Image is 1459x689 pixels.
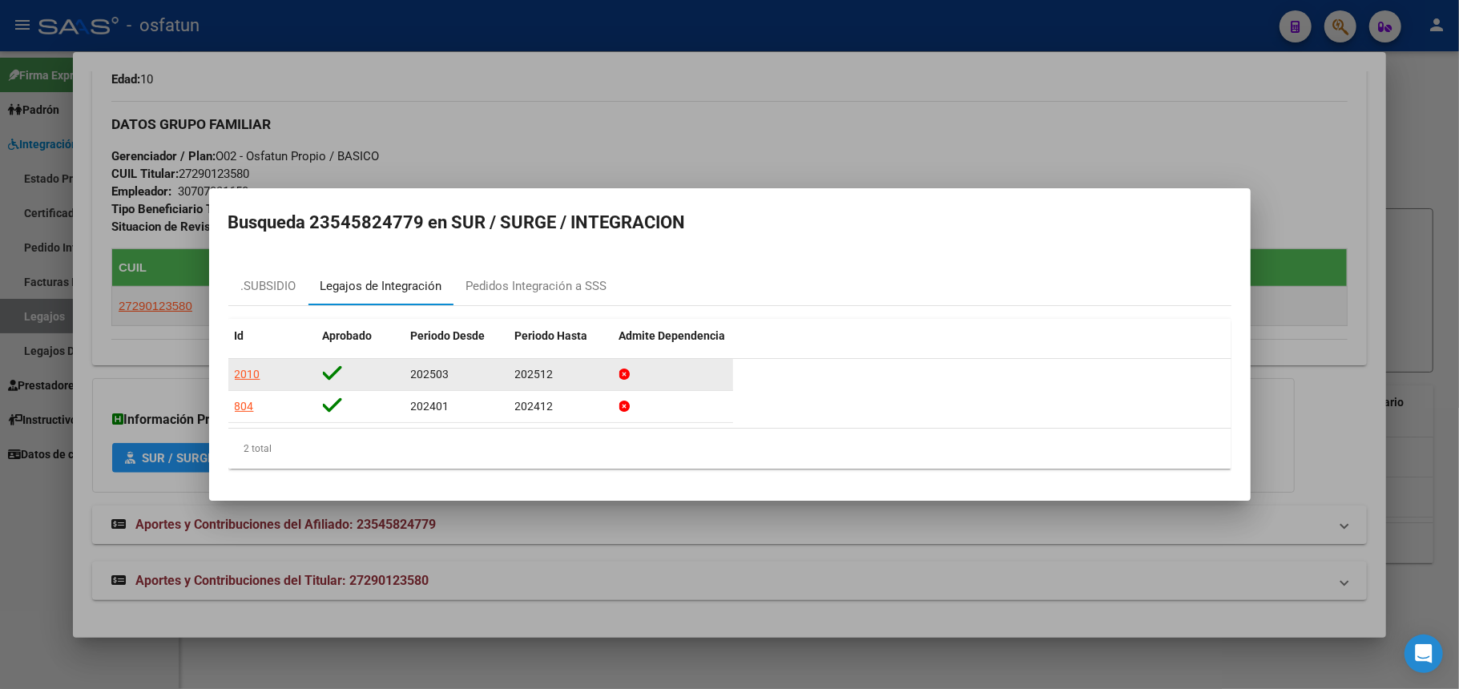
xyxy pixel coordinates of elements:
div: .SUBSIDIO [240,277,296,296]
datatable-header-cell: Aprobado [316,319,405,353]
div: 804 [235,397,254,416]
datatable-header-cell: Periodo Hasta [509,319,613,353]
span: Id [235,329,244,342]
span: Admite Dependencia [619,329,726,342]
span: 202503 [411,368,449,381]
div: 2 total [228,429,1231,469]
span: Periodo Desde [411,329,486,342]
span: Aprobado [323,329,373,342]
div: Pedidos Integración a SSS [466,277,607,296]
div: Open Intercom Messenger [1405,635,1443,673]
datatable-header-cell: Admite Dependencia [613,319,733,353]
datatable-header-cell: Id [228,319,316,353]
h2: Busqueda 23545824779 en SUR / SURGE / INTEGRACION [228,208,1231,238]
span: 202401 [411,400,449,413]
datatable-header-cell: Periodo Desde [405,319,509,353]
span: Periodo Hasta [515,329,588,342]
div: 2010 [235,365,260,384]
div: Legajos de Integración [320,277,442,296]
span: 202512 [515,368,554,381]
span: 202412 [515,400,554,413]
